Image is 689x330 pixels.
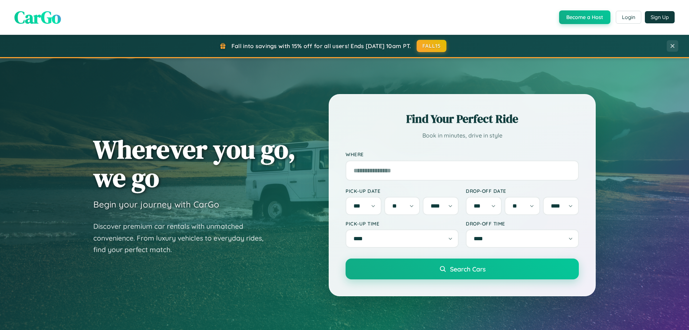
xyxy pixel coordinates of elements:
p: Book in minutes, drive in style [346,130,579,141]
span: CarGo [14,5,61,29]
p: Discover premium car rentals with unmatched convenience. From luxury vehicles to everyday rides, ... [93,220,273,256]
span: Search Cars [450,265,486,273]
label: Where [346,152,579,158]
label: Drop-off Date [466,188,579,194]
h3: Begin your journey with CarGo [93,199,219,210]
h1: Wherever you go, we go [93,135,296,192]
button: Sign Up [645,11,675,23]
button: Become a Host [559,10,610,24]
label: Pick-up Date [346,188,459,194]
label: Pick-up Time [346,220,459,227]
label: Drop-off Time [466,220,579,227]
h2: Find Your Perfect Ride [346,111,579,127]
button: Login [616,11,641,24]
button: Search Cars [346,259,579,279]
span: Fall into savings with 15% off for all users! Ends [DATE] 10am PT. [231,42,411,50]
button: FALL15 [417,40,447,52]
